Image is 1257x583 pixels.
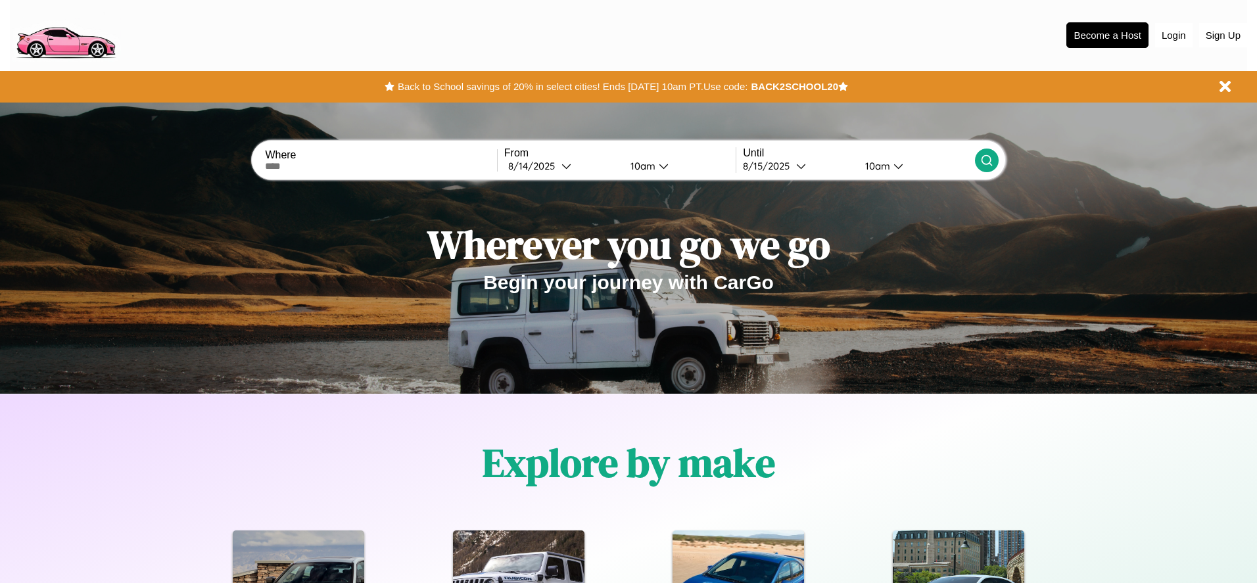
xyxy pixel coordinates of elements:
button: 10am [855,159,974,173]
button: Back to School savings of 20% in select cities! Ends [DATE] 10am PT.Use code: [394,78,751,96]
label: From [504,147,736,159]
label: Until [743,147,974,159]
label: Where [265,149,496,161]
b: BACK2SCHOOL20 [751,81,838,92]
button: Sign Up [1199,23,1247,47]
div: 10am [624,160,659,172]
button: 10am [620,159,736,173]
button: Become a Host [1066,22,1149,48]
img: logo [10,7,121,62]
h1: Explore by make [483,436,775,490]
div: 10am [859,160,893,172]
div: 8 / 14 / 2025 [508,160,561,172]
button: Login [1155,23,1193,47]
div: 8 / 15 / 2025 [743,160,796,172]
button: 8/14/2025 [504,159,620,173]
